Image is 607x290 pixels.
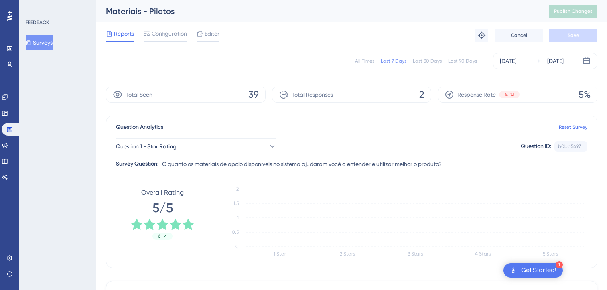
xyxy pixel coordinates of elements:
span: Response Rate [457,90,496,99]
div: All Times [355,58,374,64]
div: Question ID: [521,141,551,152]
span: 39 [248,88,259,101]
span: 6 [158,233,160,239]
text: 5 Stars [543,251,558,257]
button: Cancel [495,29,543,42]
span: Save [568,32,579,39]
tspan: 1 [237,215,239,221]
tspan: 1.5 [233,201,239,206]
button: Surveys [26,35,53,50]
tspan: 2 [236,186,239,192]
span: Overall Rating [141,188,184,197]
div: [DATE] [500,56,516,66]
button: Question 1 - Star Rating [116,138,276,154]
a: Reset Survey [559,124,587,130]
text: 3 Stars [408,251,423,257]
tspan: 0.5 [232,229,239,235]
span: Editor [205,29,219,39]
text: 4 Stars [475,251,491,257]
div: 1 [556,261,563,268]
span: Reports [114,29,134,39]
img: launcher-image-alternative-text [508,266,518,275]
button: Publish Changes [549,5,597,18]
div: Get Started! [521,266,556,275]
div: [DATE] [547,56,564,66]
span: 5/5 [152,199,173,217]
span: Total Responses [292,90,333,99]
div: Open Get Started! checklist, remaining modules: 1 [503,263,563,278]
span: Configuration [152,29,187,39]
span: Total Seen [126,90,152,99]
div: FEEDBACK [26,19,49,26]
span: Question Analytics [116,122,163,132]
div: Survey Question: [116,159,159,169]
tspan: 0 [235,244,239,249]
div: b0bb5497... [558,143,584,150]
text: 1 Star [274,251,286,257]
span: 4 [505,91,508,98]
span: Cancel [511,32,527,39]
div: Last 30 Days [413,58,442,64]
div: Materiais - Pilotos [106,6,529,17]
span: Question 1 - Star Rating [116,142,177,151]
text: 2 Stars [340,251,355,257]
span: O quanto os materiais de apoio disponíveis no sistema ajudaram você a entender e utilizar melhor ... [162,159,442,169]
div: Last 90 Days [448,58,477,64]
button: Save [549,29,597,42]
span: 2 [419,88,424,101]
div: Last 7 Days [381,58,406,64]
span: Publish Changes [554,8,593,14]
span: 5% [579,88,591,101]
